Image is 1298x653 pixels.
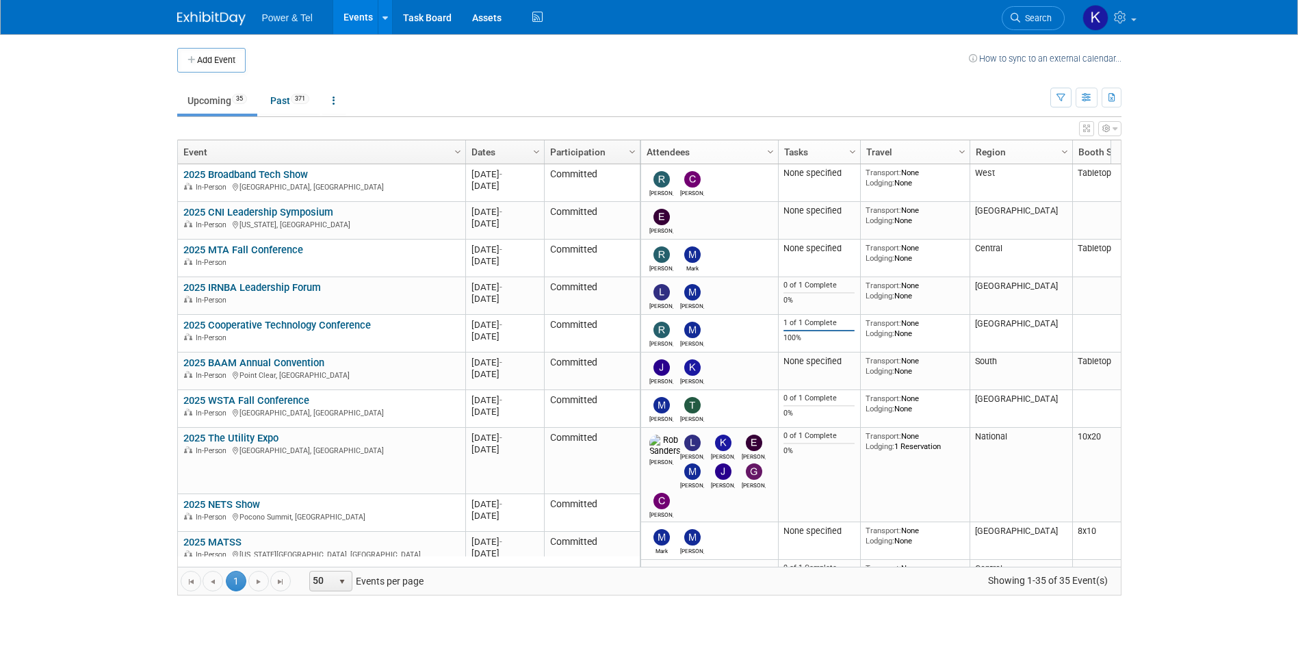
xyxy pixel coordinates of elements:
div: None specified [783,526,855,537]
div: None 1 Reservation [866,563,964,583]
img: In-Person Event [184,220,192,227]
span: In-Person [196,183,231,192]
a: 2025 Broadband Tech Show [183,168,308,181]
img: Greg Heard [746,463,762,480]
div: Greg Heard [742,480,766,489]
div: [DATE] [471,498,538,510]
span: Column Settings [627,146,638,157]
td: Committed [544,494,640,532]
td: Central [970,240,1072,277]
div: [DATE] [471,218,538,229]
div: None None [866,318,964,338]
div: Kevin Wilkes [680,376,704,385]
div: Rob Sanders [649,457,673,465]
a: Go to the previous page [203,571,223,591]
a: Column Settings [845,140,860,161]
div: None 1 Reservation [866,431,964,451]
span: In-Person [196,258,231,267]
td: Committed [544,353,640,390]
div: [DATE] [471,406,538,418]
div: 0% [783,446,855,456]
a: Attendees [647,140,769,164]
div: [DATE] [471,244,538,255]
a: Go to the first page [181,571,201,591]
span: In-Person [196,513,231,522]
span: In-Person [196,446,231,455]
div: None specified [783,168,855,179]
div: [DATE] [471,293,538,305]
a: 2025 CNI Leadership Symposium [183,206,333,218]
img: Chris Anderson [653,493,670,509]
td: [GEOGRAPHIC_DATA] [970,390,1072,428]
span: Lodging: [866,536,894,546]
img: Lydia Lott [684,435,701,451]
div: [GEOGRAPHIC_DATA], [GEOGRAPHIC_DATA] [183,181,459,192]
span: Go to the last page [275,576,286,587]
a: 2025 BAAM Annual Convention [183,357,324,369]
span: Transport: [866,563,901,573]
div: Michael Mackeben [680,546,704,554]
a: Column Settings [529,140,544,161]
span: Events per page [291,571,437,591]
span: Transport: [866,243,901,253]
span: 371 [291,94,309,104]
div: [DATE] [471,281,538,293]
div: Lydia Lott [680,451,704,460]
td: [GEOGRAPHIC_DATA] [970,277,1072,315]
div: [DATE] [471,331,538,342]
td: Committed [544,240,640,277]
span: 35 [232,94,247,104]
span: Transport: [866,394,901,403]
div: Pocono Summit, [GEOGRAPHIC_DATA] [183,511,459,522]
div: Michael Mackeben [680,300,704,309]
img: James Jones [653,359,670,376]
span: Transport: [866,168,901,177]
div: [DATE] [471,206,538,218]
div: Edward Sudina [742,451,766,460]
div: Mark Longtin [680,263,704,272]
a: Upcoming35 [177,88,257,114]
div: Point Clear, [GEOGRAPHIC_DATA] [183,369,459,381]
div: [DATE] [471,536,538,548]
span: - [499,357,502,368]
img: Mike Kruszewski [684,463,701,480]
div: None None [866,356,964,376]
td: National [970,428,1072,522]
span: Column Settings [847,146,858,157]
div: Edward Sudina [649,225,673,234]
a: Participation [550,140,631,164]
div: [DATE] [471,319,538,331]
td: [GEOGRAPHIC_DATA] [970,202,1072,240]
td: Committed [544,277,640,315]
a: Column Settings [625,140,640,161]
div: [US_STATE], [GEOGRAPHIC_DATA] [183,218,459,230]
img: Michael Mackeben [684,284,701,300]
div: Chris Anderson [649,509,673,518]
div: Kevin Wilkes [711,451,735,460]
span: - [499,169,502,179]
div: None None [866,281,964,300]
span: In-Person [196,550,231,559]
a: Dates [471,140,535,164]
div: 100% [783,333,855,343]
img: Kevin Wilkes [715,435,731,451]
div: [DATE] [471,394,538,406]
td: South [970,353,1072,390]
button: Add Event [177,48,246,73]
span: Lodging: [866,366,894,376]
span: Transport: [866,356,901,366]
div: None None [866,243,964,263]
div: 0% [783,409,855,418]
div: [DATE] [471,255,538,267]
td: 10x20 [1072,428,1175,522]
span: Lodging: [866,253,894,263]
div: None specified [783,205,855,216]
span: Lodging: [866,291,894,300]
span: Power & Tel [262,12,313,23]
a: Travel [866,140,961,164]
td: [GEOGRAPHIC_DATA] [970,522,1072,560]
span: Lodging: [866,441,894,451]
img: In-Person Event [184,409,192,415]
div: [DATE] [471,180,538,192]
img: Taylor Trewyn [684,397,701,413]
